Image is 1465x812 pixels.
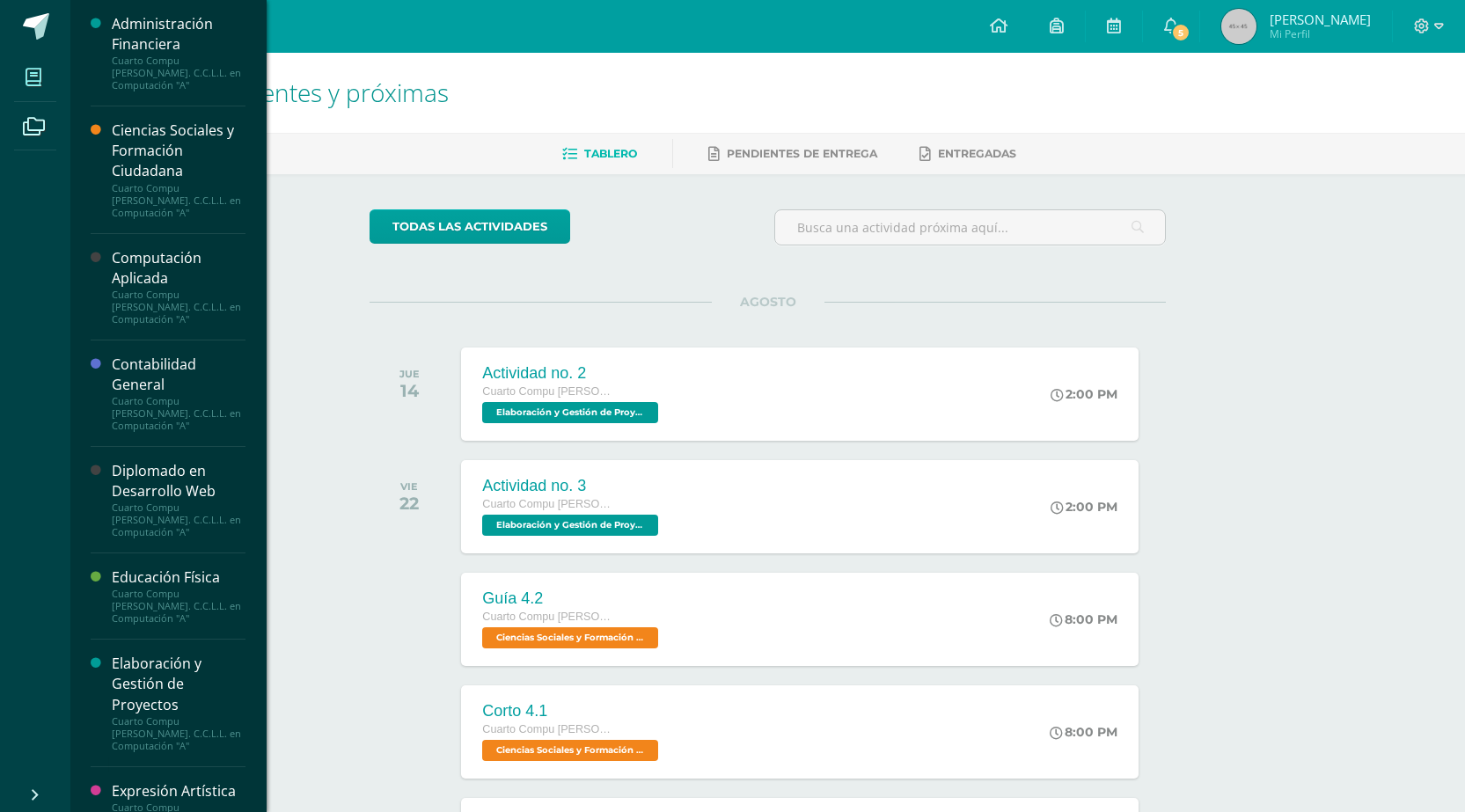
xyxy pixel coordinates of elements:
[1270,11,1371,28] span: [PERSON_NAME]
[482,515,658,536] span: Elaboración y Gestión de Proyectos 'A'
[584,147,637,160] span: Tablero
[1051,386,1117,402] div: 2:00 PM
[482,589,663,608] div: Guía 4.2
[1050,611,1117,627] div: 8:00 PM
[482,364,663,383] div: Actividad no. 2
[482,477,663,495] div: Actividad no. 3
[112,121,245,218] a: Ciencias Sociales y Formación CiudadanaCuarto Compu [PERSON_NAME]. C.C.L.L. en Computación "A"
[775,210,1165,245] input: Busca una actividad próxima aquí...
[1050,724,1117,740] div: 8:00 PM
[1171,23,1190,42] span: 5
[482,385,614,398] span: Cuarto Compu [PERSON_NAME]. C.C.L.L. en Computación
[370,209,570,244] a: todas las Actividades
[482,402,658,423] span: Elaboración y Gestión de Proyectos 'A'
[112,588,245,625] div: Cuarto Compu [PERSON_NAME]. C.C.L.L. en Computación "A"
[112,289,245,326] div: Cuarto Compu [PERSON_NAME]. C.C.L.L. en Computación "A"
[482,627,658,648] span: Ciencias Sociales y Formación Ciudadana 'A'
[938,147,1016,160] span: Entregadas
[399,368,420,380] div: JUE
[399,493,419,514] div: 22
[112,654,245,751] a: Elaboración y Gestión de ProyectosCuarto Compu [PERSON_NAME]. C.C.L.L. en Computación "A"
[92,76,449,109] span: Actividades recientes y próximas
[112,461,245,501] div: Diplomado en Desarrollo Web
[112,501,245,538] div: Cuarto Compu [PERSON_NAME]. C.C.L.L. en Computación "A"
[112,567,245,588] div: Educación Física
[482,723,614,735] span: Cuarto Compu [PERSON_NAME]. C.C.L.L. en Computación
[112,567,245,625] a: Educación FísicaCuarto Compu [PERSON_NAME]. C.C.L.L. en Computación "A"
[112,461,245,538] a: Diplomado en Desarrollo WebCuarto Compu [PERSON_NAME]. C.C.L.L. en Computación "A"
[112,355,245,432] a: Contabilidad GeneralCuarto Compu [PERSON_NAME]. C.C.L.L. en Computación "A"
[482,611,614,623] span: Cuarto Compu [PERSON_NAME]. C.C.L.L. en Computación
[482,740,658,761] span: Ciencias Sociales y Formación Ciudadana 'A'
[1051,499,1117,515] div: 2:00 PM
[112,55,245,91] div: Cuarto Compu [PERSON_NAME]. C.C.L.L. en Computación "A"
[112,395,245,432] div: Cuarto Compu [PERSON_NAME]. C.C.L.L. en Computación "A"
[1270,26,1371,41] span: Mi Perfil
[112,715,245,752] div: Cuarto Compu [PERSON_NAME]. C.C.L.L. en Computación "A"
[112,14,245,55] div: Administración Financiera
[1221,9,1256,44] img: 45x45
[562,140,637,168] a: Tablero
[112,14,245,91] a: Administración FinancieraCuarto Compu [PERSON_NAME]. C.C.L.L. en Computación "A"
[112,248,245,326] a: Computación AplicadaCuarto Compu [PERSON_NAME]. C.C.L.L. en Computación "A"
[919,140,1016,168] a: Entregadas
[112,248,245,289] div: Computación Aplicada
[112,654,245,714] div: Elaboración y Gestión de Proyectos
[112,121,245,181] div: Ciencias Sociales y Formación Ciudadana
[708,140,877,168] a: Pendientes de entrega
[482,702,663,721] div: Corto 4.1
[482,498,614,510] span: Cuarto Compu [PERSON_NAME]. C.C.L.L. en Computación
[112,355,245,395] div: Contabilidad General
[399,380,420,401] div: 14
[712,294,824,310] span: AGOSTO
[727,147,877,160] span: Pendientes de entrega
[399,480,419,493] div: VIE
[112,182,245,219] div: Cuarto Compu [PERSON_NAME]. C.C.L.L. en Computación "A"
